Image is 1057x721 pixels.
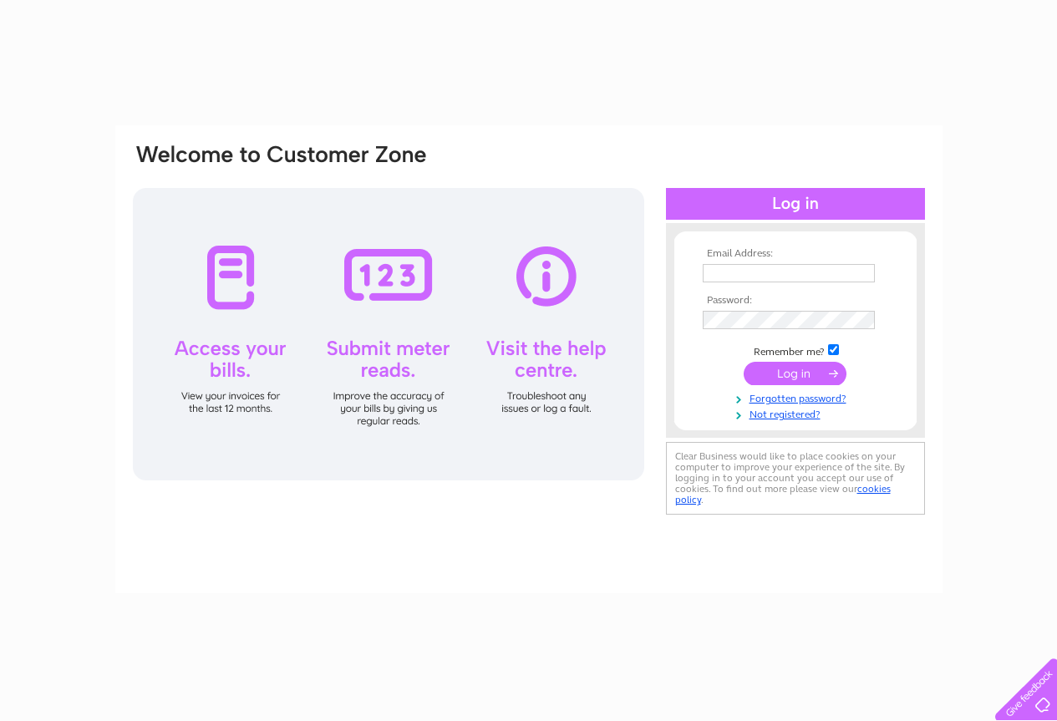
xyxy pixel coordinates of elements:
[699,295,892,307] th: Password:
[666,442,925,515] div: Clear Business would like to place cookies on your computer to improve your experience of the sit...
[744,362,846,385] input: Submit
[675,483,891,505] a: cookies policy
[699,342,892,358] td: Remember me?
[703,389,892,405] a: Forgotten password?
[703,405,892,421] a: Not registered?
[699,248,892,260] th: Email Address:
